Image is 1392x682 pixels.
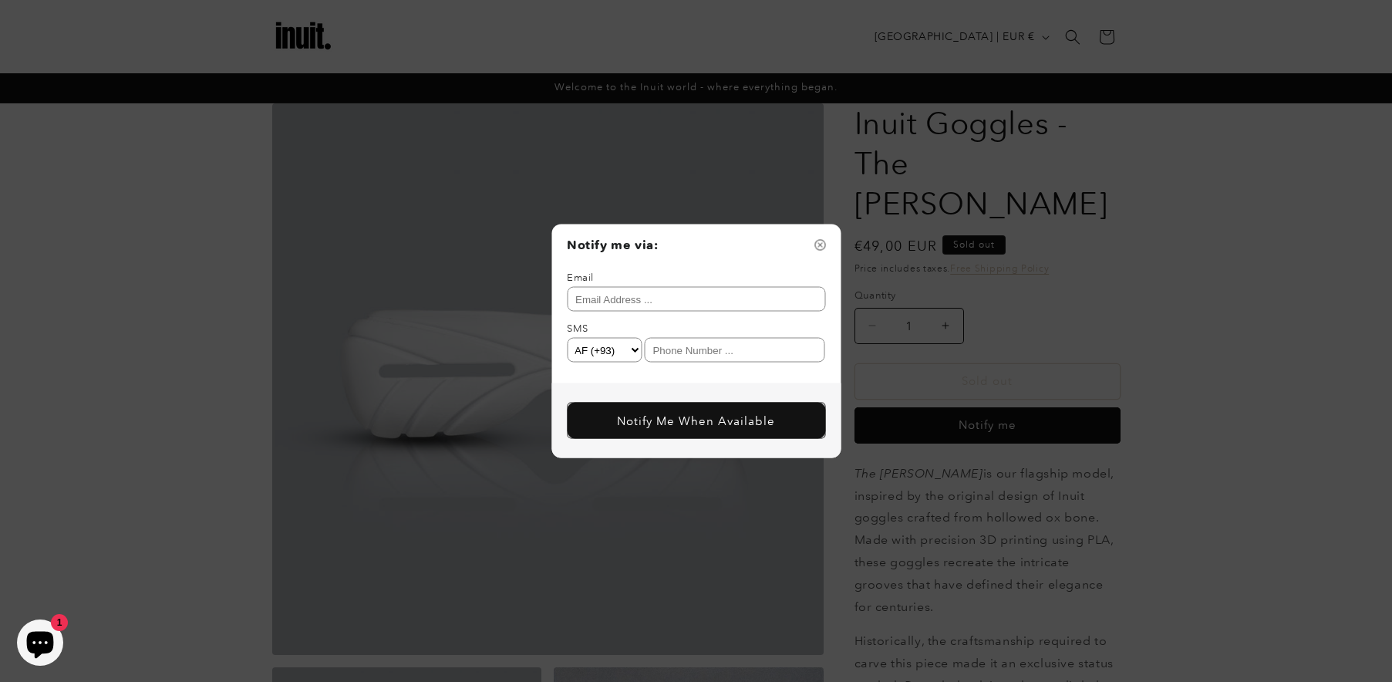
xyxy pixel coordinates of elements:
[567,321,588,336] div: SMS
[12,620,68,670] inbox-online-store-chat: Shopify online store chat
[567,403,825,439] button: Notify Me When Available
[567,270,594,285] div: Email
[814,240,825,251] img: close-circle icon
[567,236,825,255] div: Notify me via:
[644,338,825,363] input: Phone Number ...
[567,287,825,312] input: Email Address ...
